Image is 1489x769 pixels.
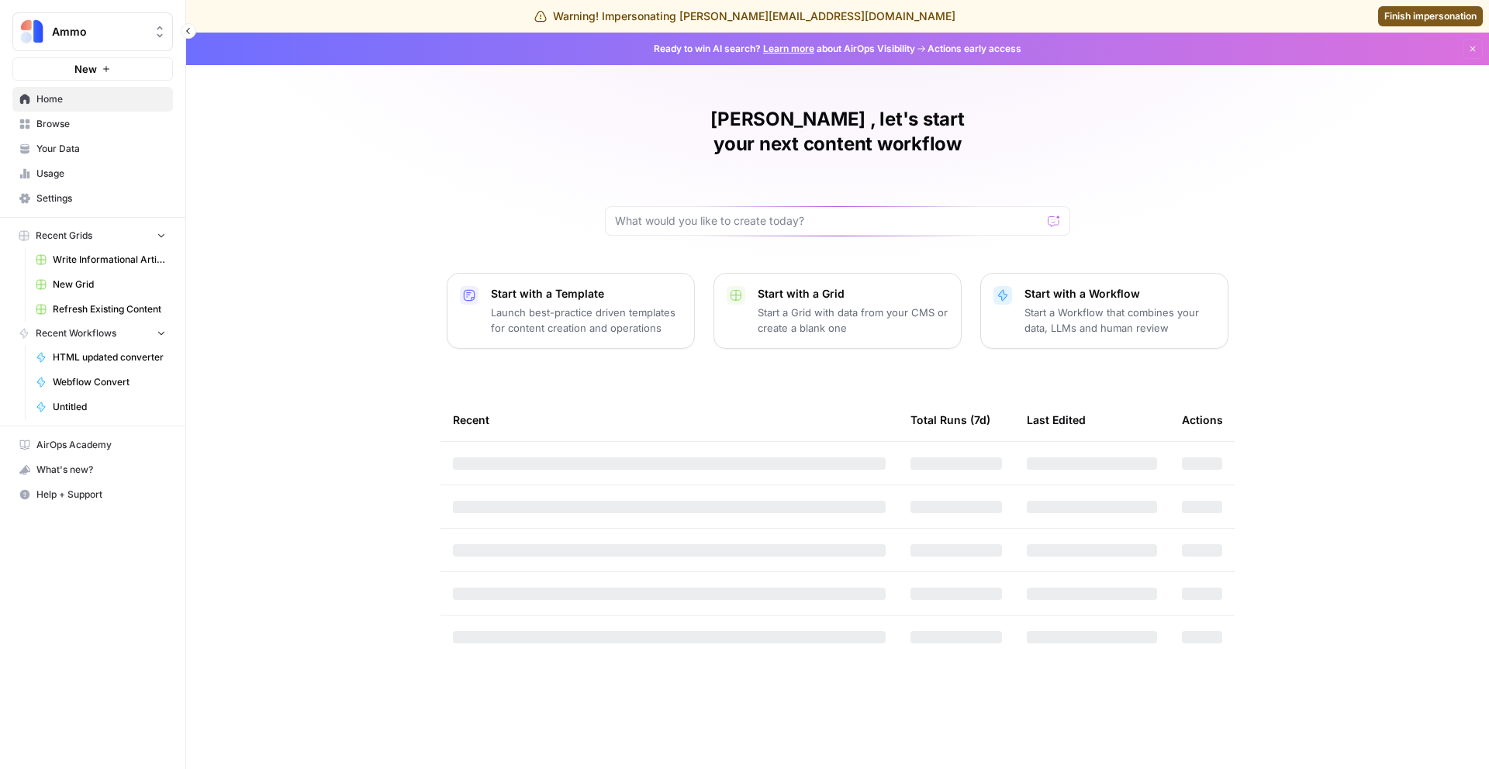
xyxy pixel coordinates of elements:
a: Usage [12,161,173,186]
span: Usage [36,167,166,181]
span: Your Data [36,142,166,156]
span: Ready to win AI search? about AirOps Visibility [654,42,915,56]
div: Actions [1182,398,1223,441]
span: Finish impersonation [1384,9,1477,23]
p: Start a Grid with data from your CMS or create a blank one [758,305,948,336]
span: AirOps Academy [36,438,166,452]
p: Start with a Template [491,286,682,302]
a: Learn more [763,43,814,54]
span: Untitled [53,400,166,414]
button: What's new? [12,457,173,482]
a: New Grid [29,272,173,297]
button: Start with a GridStart a Grid with data from your CMS or create a blank one [713,273,962,349]
a: Your Data [12,136,173,161]
button: Start with a TemplateLaunch best-practice driven templates for content creation and operations [447,273,695,349]
a: Settings [12,186,173,211]
a: AirOps Academy [12,433,173,457]
span: Home [36,92,166,106]
p: Start with a Workflow [1024,286,1215,302]
a: Browse [12,112,173,136]
span: Help + Support [36,488,166,502]
div: What's new? [13,458,172,481]
div: Recent [453,398,886,441]
img: Ammo Logo [18,18,46,46]
div: Last Edited [1027,398,1086,441]
a: Home [12,87,173,112]
span: Actions early access [928,42,1021,56]
span: Ammo [52,24,146,40]
a: Untitled [29,395,173,419]
p: Start with a Grid [758,286,948,302]
span: Browse [36,117,166,131]
div: Warning! Impersonating [PERSON_NAME][EMAIL_ADDRESS][DOMAIN_NAME] [534,9,955,24]
span: Settings [36,191,166,205]
div: Total Runs (7d) [910,398,990,441]
button: Recent Grids [12,224,173,247]
button: Recent Workflows [12,322,173,345]
span: HTML updated converter [53,350,166,364]
a: HTML updated converter [29,345,173,370]
button: Help + Support [12,482,173,507]
span: Write Informational Article [53,253,166,267]
span: Recent Grids [36,229,92,243]
span: Refresh Existing Content [53,302,166,316]
span: New [74,61,97,77]
a: Write Informational Article [29,247,173,272]
a: Finish impersonation [1378,6,1483,26]
button: New [12,57,173,81]
span: Recent Workflows [36,326,116,340]
h1: [PERSON_NAME] , let's start your next content workflow [605,107,1070,157]
button: Start with a WorkflowStart a Workflow that combines your data, LLMs and human review [980,273,1228,349]
span: Webflow Convert [53,375,166,389]
button: Workspace: Ammo [12,12,173,51]
a: Refresh Existing Content [29,297,173,322]
span: New Grid [53,278,166,291]
input: What would you like to create today? [615,213,1042,229]
a: Webflow Convert [29,370,173,395]
p: Launch best-practice driven templates for content creation and operations [491,305,682,336]
p: Start a Workflow that combines your data, LLMs and human review [1024,305,1215,336]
